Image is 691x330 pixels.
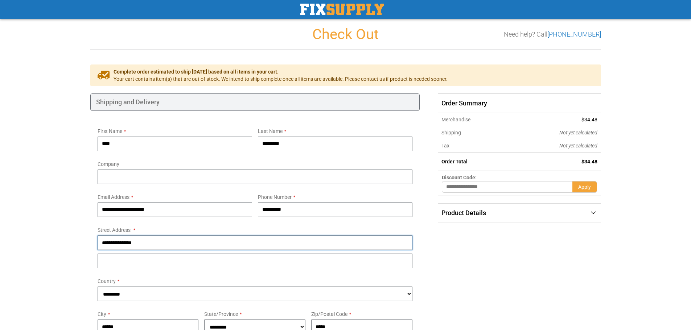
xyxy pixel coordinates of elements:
[98,161,119,167] span: Company
[300,4,384,15] a: store logo
[438,93,601,113] span: Order Summary
[578,184,591,190] span: Apply
[441,130,461,135] span: Shipping
[204,311,238,317] span: State/Province
[98,311,106,317] span: City
[559,130,597,135] span: Not yet calculated
[300,4,384,15] img: Fix Industrial Supply
[98,128,122,134] span: First Name
[581,117,597,122] span: $34.48
[98,278,116,284] span: Country
[438,113,510,126] th: Merchandise
[114,68,448,75] span: Complete order estimated to ship [DATE] based on all items in your cart.
[90,93,420,111] div: Shipping and Delivery
[98,227,131,233] span: Street Address
[90,26,601,42] h1: Check Out
[572,181,597,193] button: Apply
[559,143,597,149] span: Not yet calculated
[438,139,510,153] th: Tax
[311,311,347,317] span: Zip/Postal Code
[258,194,292,200] span: Phone Number
[441,209,486,217] span: Product Details
[114,75,448,83] span: Your cart contains item(s) that are out of stock. We intend to ship complete once all items are a...
[442,175,477,180] span: Discount Code:
[98,194,129,200] span: Email Address
[504,31,601,38] h3: Need help? Call
[258,128,283,134] span: Last Name
[441,159,468,164] strong: Order Total
[547,30,601,38] a: [PHONE_NUMBER]
[581,159,597,164] span: $34.48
